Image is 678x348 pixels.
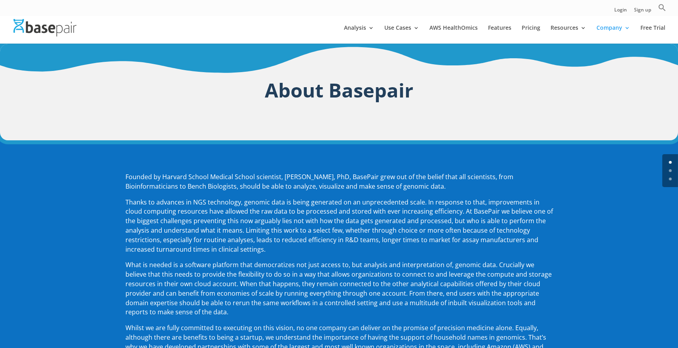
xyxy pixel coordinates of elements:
a: Features [488,25,511,44]
a: Resources [551,25,586,44]
a: Free Trial [640,25,665,44]
p: What is needed is a software platform that democratizes not just access to, but analysis and inte... [125,260,553,323]
a: Use Cases [384,25,419,44]
a: Analysis [344,25,374,44]
p: Founded by Harvard School Medical School scientist, [PERSON_NAME], PhD, BasePair grew out of the ... [125,172,553,198]
a: Search Icon Link [658,4,666,16]
h1: About Basepair [125,76,553,108]
a: 2 [669,178,672,180]
a: 0 [669,161,672,164]
a: 1 [669,169,672,172]
span: Thanks to advances in NGS technology, genomic data is being generated on an unprecedented scale. ... [125,198,553,254]
img: Basepair [13,19,76,36]
a: Sign up [634,8,651,16]
a: Company [596,25,630,44]
svg: Search [658,4,666,11]
a: AWS HealthOmics [429,25,478,44]
a: Pricing [522,25,540,44]
a: Login [614,8,627,16]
